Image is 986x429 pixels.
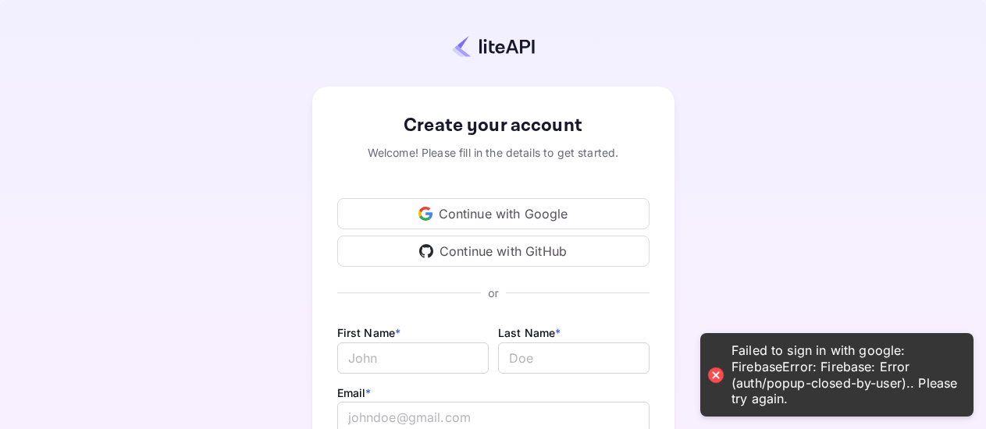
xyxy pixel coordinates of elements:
input: Doe [498,342,650,374]
label: Last Name [498,326,561,339]
img: liteapi [452,35,535,58]
div: Failed to sign in with google: FirebaseError: Firebase: Error (auth/popup-closed-by-user).. Pleas... [731,342,958,407]
div: Welcome! Please fill in the details to get started. [337,144,650,161]
label: Email [337,386,372,399]
div: Continue with Google [337,198,650,229]
label: First Name [337,326,401,339]
input: John [337,342,489,374]
div: Create your account [337,112,650,140]
div: Continue with GitHub [337,236,650,267]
